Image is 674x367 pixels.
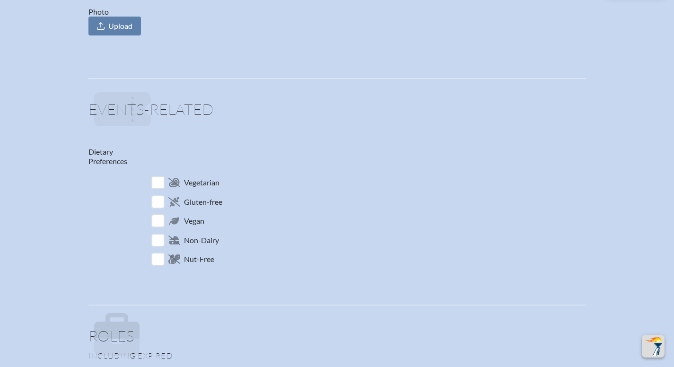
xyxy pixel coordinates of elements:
[88,147,127,166] label: Dietary Preferences
[184,178,219,187] span: Vegetarian
[184,254,214,264] span: Nut-Free
[108,21,132,31] span: Upload
[642,335,665,358] button: Scroll Top
[88,351,586,360] p: Including expired
[184,216,204,226] span: Vegan
[644,337,663,356] img: To the top
[88,7,141,35] label: Photo
[88,328,586,351] h1: Roles
[184,236,219,245] span: Non-Dairy
[88,102,586,124] h1: Events-related
[184,197,222,207] span: Gluten-free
